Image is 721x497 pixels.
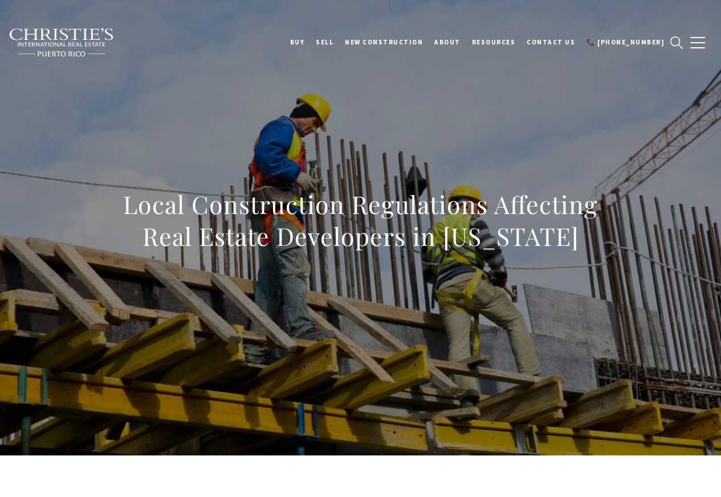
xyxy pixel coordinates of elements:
[339,28,429,56] a: New Construction
[345,38,423,46] span: New Construction
[9,28,115,57] img: Christie's International Real Estate black text logo
[310,28,339,56] a: SELL
[581,28,670,56] a: 📞 [PHONE_NUMBER]
[466,28,522,56] a: Resources
[527,38,575,46] span: Contact Us
[109,188,612,252] h1: Local Construction Regulations Affecting Real Estate Developers in [US_STATE]
[586,38,665,46] span: 📞 [PHONE_NUMBER]
[429,28,466,56] a: About
[284,28,311,56] a: BUY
